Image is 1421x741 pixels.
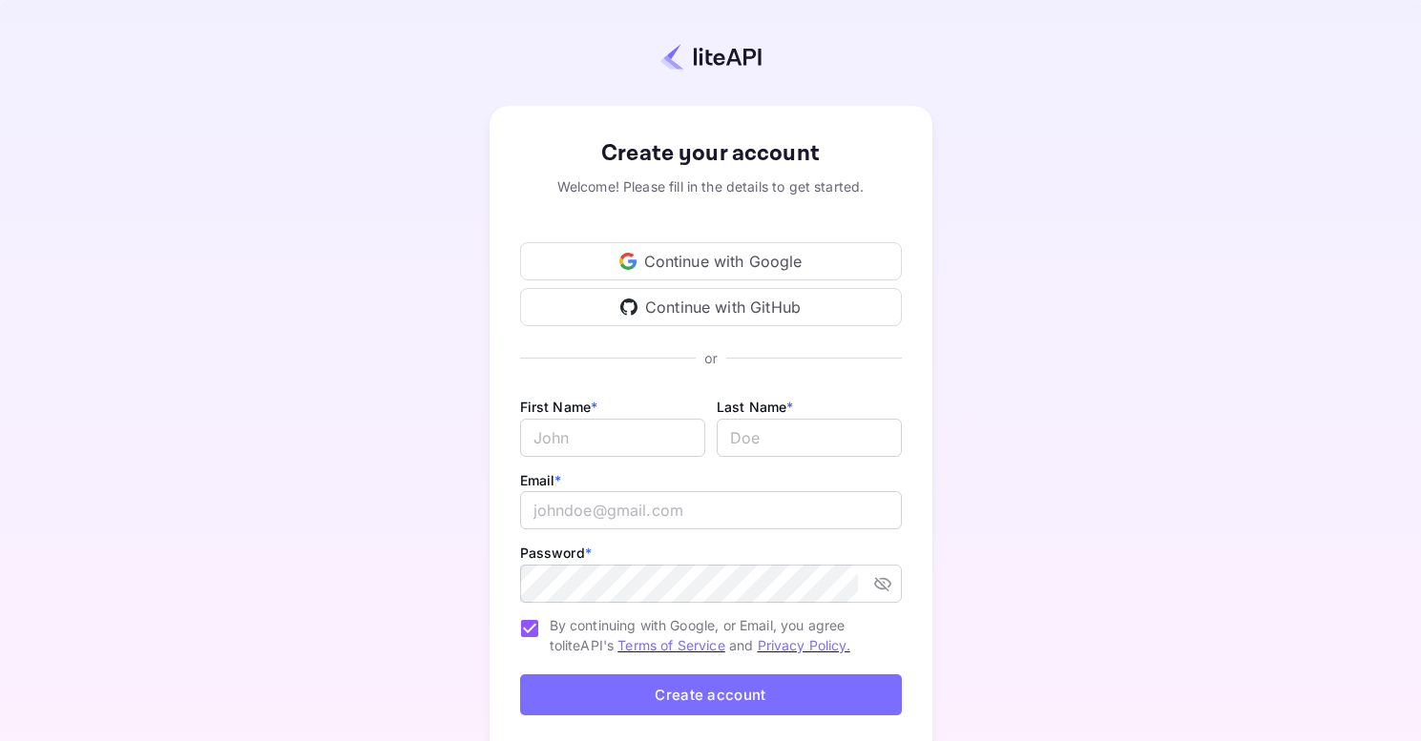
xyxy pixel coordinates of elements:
a: Privacy Policy. [758,637,850,653]
div: Continue with Google [520,242,902,280]
span: By continuing with Google, or Email, you agree to liteAPI's and [550,615,887,655]
label: First Name [520,399,598,415]
img: liteapi [660,43,762,71]
a: Terms of Service [617,637,724,653]
label: Email [520,472,562,488]
input: John [520,419,705,457]
div: Welcome! Please fill in the details to get started. [520,176,902,196]
button: toggle password visibility [866,566,900,601]
button: Create account [520,674,902,715]
input: Doe [717,419,902,457]
div: Create your account [520,136,902,171]
label: Last Name [717,399,794,415]
input: johndoe@gmail.com [520,491,902,529]
div: Continue with GitHub [520,288,902,326]
label: Password [520,545,592,561]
